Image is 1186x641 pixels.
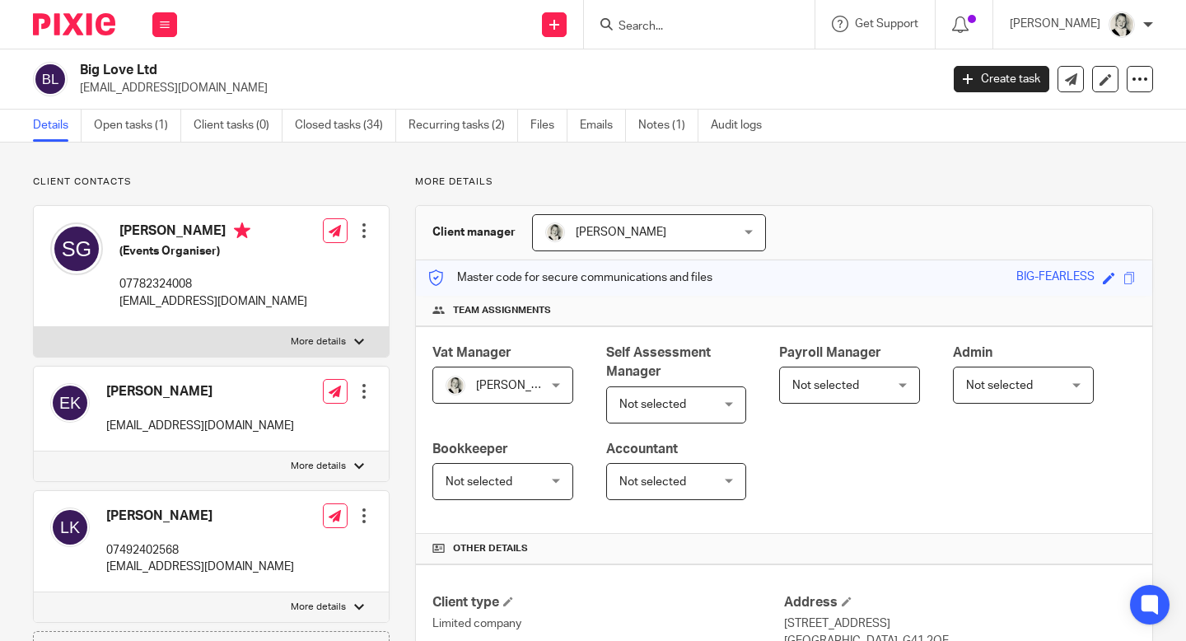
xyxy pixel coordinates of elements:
img: svg%3E [50,383,90,423]
a: Files [530,110,567,142]
span: [PERSON_NAME] [476,380,567,391]
h4: [PERSON_NAME] [106,508,294,525]
p: More details [291,601,346,614]
h4: Client type [432,594,784,611]
img: DA590EE6-2184-4DF2-A25D-D99FB904303F_1_201_a.jpeg [446,376,465,395]
span: Not selected [619,476,686,488]
span: Self Assessment Manager [606,346,711,378]
a: Recurring tasks (2) [409,110,518,142]
i: Primary [234,222,250,239]
a: Open tasks (1) [94,110,181,142]
p: More details [291,335,346,349]
img: Pixie [33,13,115,35]
span: Other details [453,542,528,555]
span: Admin [953,346,992,359]
input: Search [617,20,765,35]
p: Master code for secure communications and files [428,269,712,286]
p: [STREET_ADDRESS] [784,615,1136,632]
h4: Address [784,594,1136,611]
a: Client tasks (0) [194,110,282,142]
span: Not selected [619,399,686,410]
span: Get Support [855,18,918,30]
p: 07492402568 [106,542,294,559]
p: [EMAIL_ADDRESS][DOMAIN_NAME] [106,559,294,575]
h2: Big Love Ltd [80,62,759,79]
p: [PERSON_NAME] [1010,16,1100,32]
a: Audit logs [711,110,774,142]
span: Not selected [792,380,859,391]
span: Bookkeeper [432,442,508,456]
a: Create task [954,66,1049,92]
p: 07782324008 [119,276,307,292]
p: [EMAIL_ADDRESS][DOMAIN_NAME] [106,418,294,434]
span: Not selected [966,380,1033,391]
span: Accountant [606,442,678,456]
span: Team assignments [453,304,551,317]
h3: Client manager [432,224,516,241]
img: DA590EE6-2184-4DF2-A25D-D99FB904303F_1_201_a.jpeg [1109,12,1135,38]
img: svg%3E [33,62,68,96]
h4: [PERSON_NAME] [119,222,307,243]
p: More details [291,460,346,473]
a: Closed tasks (34) [295,110,396,142]
h4: [PERSON_NAME] [106,383,294,400]
p: [EMAIL_ADDRESS][DOMAIN_NAME] [80,80,929,96]
img: DA590EE6-2184-4DF2-A25D-D99FB904303F_1_201_a.jpeg [545,222,565,242]
p: [EMAIL_ADDRESS][DOMAIN_NAME] [119,293,307,310]
p: Client contacts [33,175,390,189]
div: BIG-FEARLESS [1016,269,1095,288]
a: Notes (1) [638,110,698,142]
p: Limited company [432,615,784,632]
img: svg%3E [50,222,103,275]
a: Emails [580,110,626,142]
span: [PERSON_NAME] [576,227,666,238]
span: Payroll Manager [779,346,881,359]
img: svg%3E [50,508,90,547]
p: More details [415,175,1153,189]
span: Not selected [446,476,512,488]
span: Vat Manager [432,346,511,359]
a: Details [33,110,82,142]
h5: (Events Organiser) [119,243,307,260]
